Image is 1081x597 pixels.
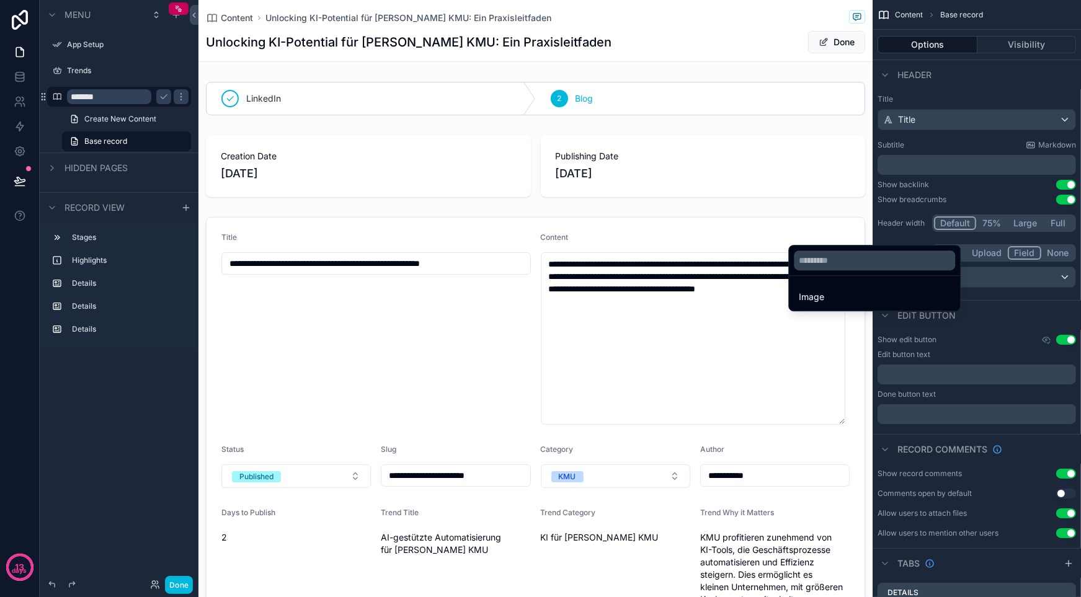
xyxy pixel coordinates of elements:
[206,12,253,24] a: Content
[799,290,824,304] span: Image
[206,33,612,51] h1: Unlocking KI-Potential für [PERSON_NAME] KMU: Ein Praxisleitfaden
[265,12,551,24] a: Unlocking KI-Potential für [PERSON_NAME] KMU: Ein Praxisleitfaden
[808,31,865,53] button: Done
[221,12,253,24] span: Content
